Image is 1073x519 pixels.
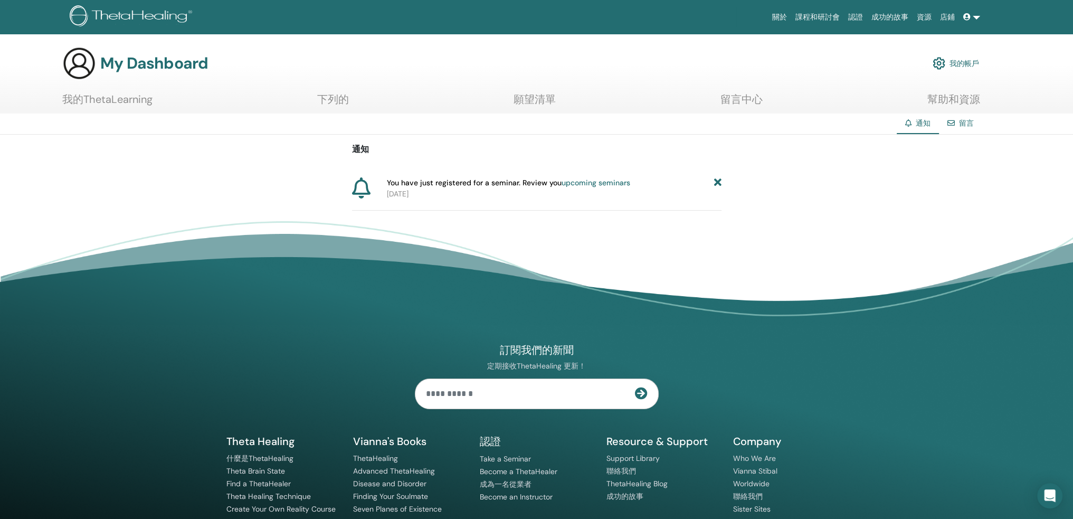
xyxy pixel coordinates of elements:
font: 認證 [480,435,501,448]
a: Support Library [606,454,660,463]
font: 留言中心 [720,92,763,106]
font: My Dashboard [100,53,208,73]
a: Advanced ThetaHealing [353,466,435,476]
a: 成功的故事 [867,7,913,27]
a: Create Your Own Reality Course [226,504,336,514]
a: Disease and Disorder [353,479,426,488]
a: Become an Instructor [480,492,553,502]
a: 課程和研討會 [791,7,844,27]
img: logo.png [70,5,196,29]
img: generic-user-icon.jpg [62,46,96,80]
font: 成功的故事 [871,13,908,21]
a: 認證 [844,7,867,27]
a: ThetaHealing [353,454,398,463]
a: Sister Sites [733,504,771,514]
a: ThetaHealing Blog [606,479,668,488]
font: 我的帳戶 [949,59,979,69]
a: 我的帳戶 [933,52,979,75]
font: You have just registered for a seminar. Review you [387,178,562,187]
a: Take a Seminar [480,454,531,464]
font: 課程和研討會 [795,13,840,21]
font: Resource & Support [606,435,708,448]
font: Theta Healing [226,435,295,448]
a: Become a ThetaHealer [480,467,557,476]
font: Vianna's Books [353,435,426,448]
a: 成功的故事 [606,492,643,501]
font: 通知 [352,144,369,155]
font: 資源 [917,13,932,21]
font: 願望清單 [514,92,556,106]
font: [DATE] [387,189,409,199]
a: 什麼是ThetaHealing [226,454,293,463]
font: 認證 [848,13,863,21]
a: 下列的 [317,93,349,114]
div: Open Intercom Messenger [1037,483,1062,508]
a: 關於 [768,7,791,27]
font: 定期接收ThetaHealing 更新！ [487,361,586,371]
a: 資源 [913,7,936,27]
a: 我的ThetaLearning [62,93,153,114]
a: 聯絡我們 [733,492,763,501]
img: cog.svg [933,54,945,72]
a: Who We Are [733,454,776,463]
font: 幫助和資源 [927,92,980,106]
a: Seven Planes of Existence [353,504,442,514]
font: 關於 [772,13,787,21]
font: 訂閱我們的新聞 [500,343,574,357]
a: 成為一名從業者 [480,479,531,489]
font: 通知 [916,118,930,128]
font: 店鋪 [940,13,955,21]
a: Worldwide [733,479,770,488]
font: Company [733,435,781,448]
a: Find a ThetaHealer [226,479,291,488]
font: 我的ThetaLearning [62,92,153,106]
a: 留言中心 [720,93,763,114]
a: 聯絡我們 [606,466,636,476]
font: 下列的 [317,92,349,106]
a: upcoming seminars [562,178,630,187]
a: 店鋪 [936,7,959,27]
a: Finding Your Soulmate [353,492,428,501]
a: 留言 [959,118,974,128]
a: Vianna Stibal [733,466,777,476]
a: Theta Brain State [226,466,285,476]
a: 願望清單 [514,93,556,114]
a: 幫助和資源 [927,93,980,114]
a: Theta Healing Technique [226,492,311,501]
